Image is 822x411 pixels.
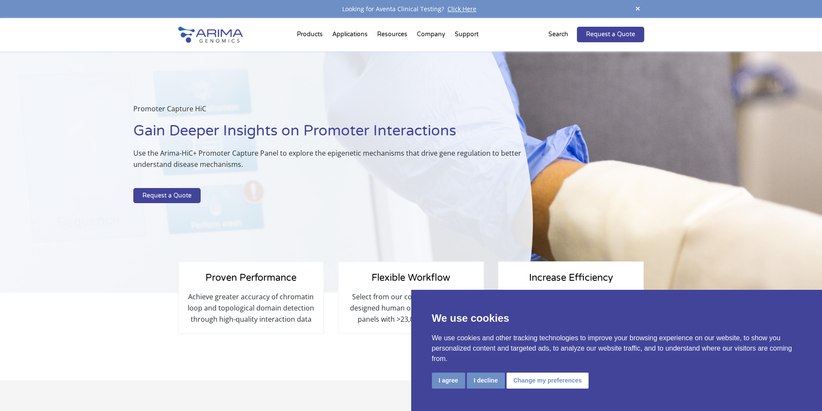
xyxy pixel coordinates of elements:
div: Looking for Aventa Clinical Testing? [178,3,644,15]
p: We use cookies [432,311,802,326]
button: I decline [467,373,505,389]
a: Request a Quote [577,27,644,42]
span: Proven Performance [205,272,296,283]
p: Search [548,29,568,40]
img: Arima-Genomics-logo [178,27,243,43]
button: I agree [432,373,465,389]
p: Use the Arima-HiC+ Promoter Capture Panel to explore the epigenetic mechanisms that drive gene re... [133,147,524,177]
h1: Gain Deeper Insights on Promoter Interactions [133,121,524,147]
a: Click Here [444,5,480,13]
span: Flexible Workflow [372,272,450,283]
button: Change my preferences [507,373,589,389]
span: Increase Efficiency [529,272,613,283]
p: Select from our comprehensive pre-designed human or mouse promoter panels with >23,000 targets each [347,291,474,325]
p: Promoter Capture HiC [133,103,524,121]
p: Achieve greater accuracy of chromatin loop and topological domain detection through high-quality ... [188,291,315,325]
a: Request a Quote [133,188,201,204]
p: We use cookies and other tracking technologies to improve your browsing experience on our website... [432,333,802,364]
